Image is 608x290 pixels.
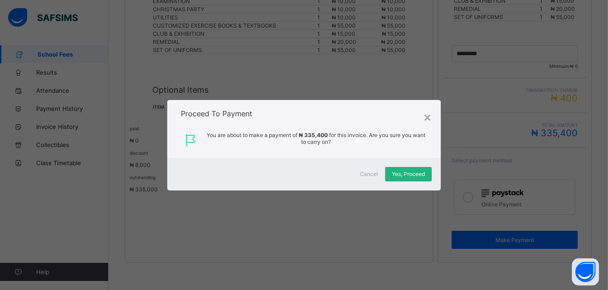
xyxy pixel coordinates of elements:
span: Cancel [360,171,378,177]
span: ₦ 335,400 [299,132,328,138]
span: You are about to make a payment of for this invoice. Are you sure you want to carry on? [205,132,428,149]
button: Open asap [572,258,599,285]
span: Proceed To Payment [181,109,252,118]
span: Yes, Proceed [392,171,425,177]
div: × [423,109,432,124]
